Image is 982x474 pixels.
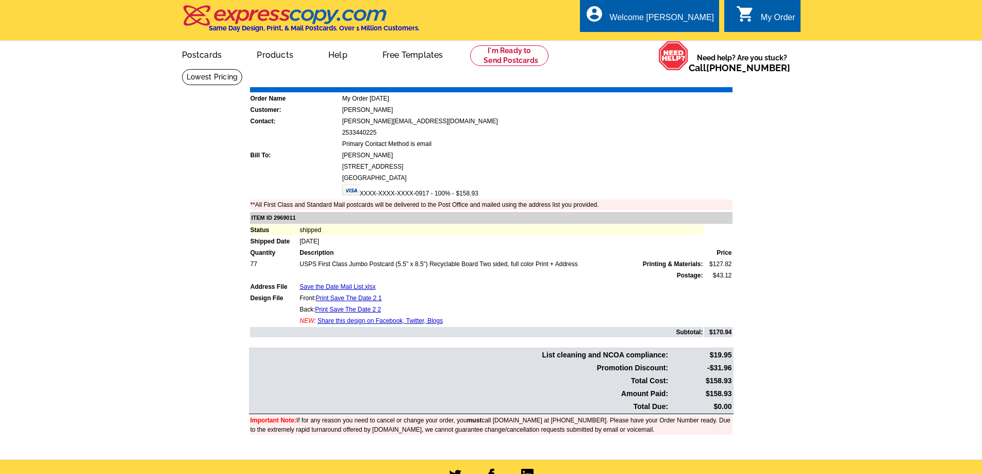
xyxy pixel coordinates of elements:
[250,375,669,387] td: Total Cost:
[706,62,790,73] a: [PHONE_NUMBER]
[250,259,298,269] td: 77
[299,317,315,324] span: NEW:
[299,283,375,290] a: Save the Date Mail List.xlsx
[240,42,310,66] a: Products
[250,248,298,258] td: Quantity
[250,282,298,292] td: Address File
[342,139,733,149] td: Primary Contact Method is email
[342,105,733,115] td: [PERSON_NAME]
[250,116,341,126] td: Contact:
[316,295,382,302] a: Print Save The Date 2 1
[643,259,703,269] span: Printing & Materials:
[250,349,669,361] td: List cleaning and NCOA compliance:
[251,417,296,424] font: Important Note:
[342,116,733,126] td: [PERSON_NAME][EMAIL_ADDRESS][DOMAIN_NAME]
[585,5,604,23] i: account_circle
[689,62,790,73] span: Call
[209,24,420,32] h4: Same Day Design, Print, & Mail Postcards. Over 1 Million Customers.
[342,161,733,172] td: [STREET_ADDRESS]
[299,304,703,315] td: Back:
[250,93,341,104] td: Order Name
[299,259,703,269] td: USPS First Class Jumbo Postcard (5.5" x 8.5") Recyclable Board Two sided, full color Print + Address
[299,293,703,303] td: Front:
[342,127,733,138] td: 2533440225
[670,401,732,413] td: $0.00
[342,185,360,195] img: visa.gif
[658,41,689,71] img: help
[342,93,733,104] td: My Order [DATE]
[670,349,732,361] td: $19.95
[312,42,364,66] a: Help
[761,13,795,27] div: My Order
[366,42,460,66] a: Free Templates
[704,259,732,269] td: $127.82
[250,362,669,374] td: Promotion Discount:
[182,12,420,32] a: Same Day Design, Print, & Mail Postcards. Over 1 Million Customers.
[704,248,732,258] td: Price
[342,150,733,160] td: [PERSON_NAME]
[318,317,443,324] a: Share this design on Facebook, Twitter, Blogs
[250,150,341,160] td: Bill To:
[315,306,381,313] a: Print Save The Date 2 2
[677,272,703,279] strong: Postage:
[670,388,732,400] td: $158.93
[467,417,482,424] b: must
[299,248,703,258] td: Description
[670,375,732,387] td: $158.93
[299,225,703,235] td: shipped
[250,401,669,413] td: Total Due:
[342,184,733,199] td: XXXX-XXXX-XXXX-0917 - 100% - $158.93
[250,327,704,337] td: Subtotal:
[704,270,732,281] td: $43.12
[736,5,755,23] i: shopping_cart
[704,327,732,337] td: $170.94
[689,53,795,73] span: Need help? Are you stuck?
[736,11,795,24] a: shopping_cart My Order
[250,293,298,303] td: Design File
[670,362,732,374] td: -$31.96
[250,225,298,235] td: Status
[299,236,703,247] td: [DATE]
[250,212,733,224] td: ITEM ID 2969011
[250,415,733,435] td: If for any reason you need to cancel or change your order, you call [DOMAIN_NAME] at [PHONE_NUMBE...
[250,200,733,210] td: **All First Class and Standard Mail postcards will be delivered to the Post Office and mailed usi...
[250,388,669,400] td: Amount Paid:
[165,42,239,66] a: Postcards
[610,13,714,27] div: Welcome [PERSON_NAME]
[250,236,298,247] td: Shipped Date
[250,105,341,115] td: Customer:
[342,173,733,183] td: [GEOGRAPHIC_DATA]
